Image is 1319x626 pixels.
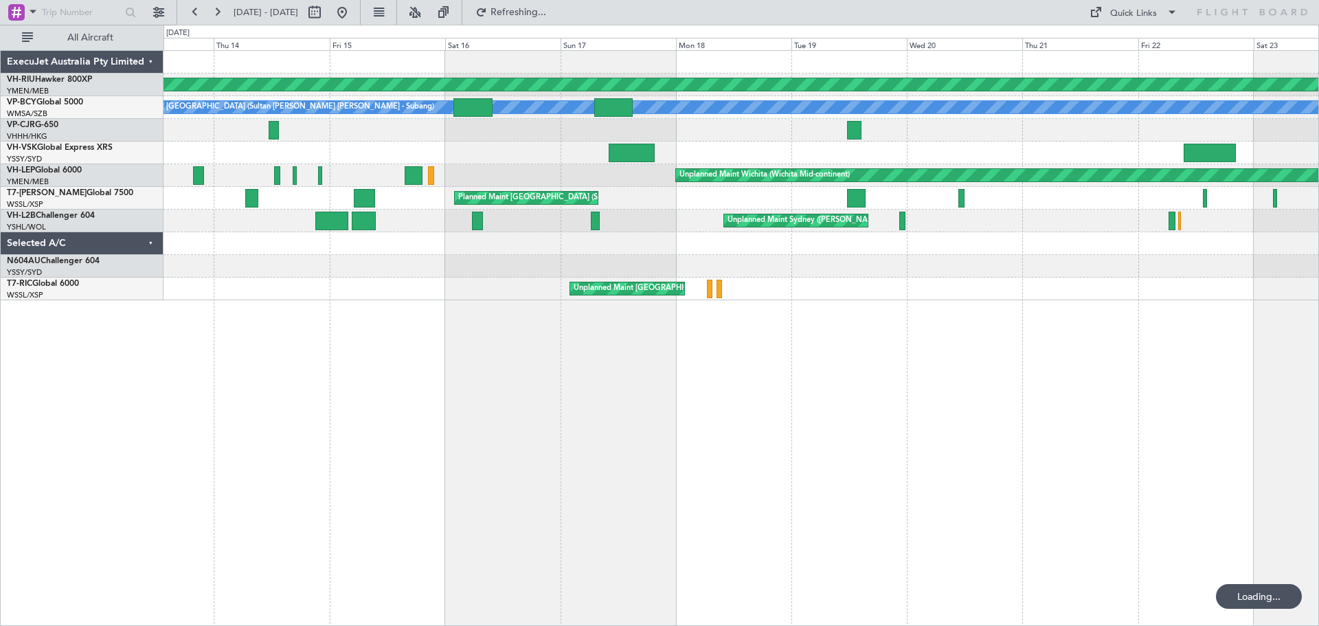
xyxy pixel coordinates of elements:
[7,121,58,129] a: VP-CJRG-650
[7,212,36,220] span: VH-L2B
[1138,38,1254,50] div: Fri 22
[7,177,49,187] a: YMEN/MEB
[7,257,100,265] a: N604AUChallenger 604
[1083,1,1184,23] button: Quick Links
[445,38,561,50] div: Sat 16
[102,97,434,118] div: [PERSON_NAME] [GEOGRAPHIC_DATA] (Sultan [PERSON_NAME] [PERSON_NAME] - Subang)
[214,38,329,50] div: Thu 14
[561,38,676,50] div: Sun 17
[1110,7,1157,21] div: Quick Links
[7,154,42,164] a: YSSY/SYD
[7,280,32,288] span: T7-RIC
[166,27,190,39] div: [DATE]
[728,210,897,231] div: Unplanned Maint Sydney ([PERSON_NAME] Intl)
[7,267,42,278] a: YSSY/SYD
[7,98,83,107] a: VP-BCYGlobal 5000
[1022,38,1138,50] div: Thu 21
[7,121,35,129] span: VP-CJR
[791,38,907,50] div: Tue 19
[907,38,1022,50] div: Wed 20
[42,2,121,23] input: Trip Number
[7,189,87,197] span: T7-[PERSON_NAME]
[574,278,745,299] div: Unplanned Maint [GEOGRAPHIC_DATA] (Seletar)
[7,280,79,288] a: T7-RICGlobal 6000
[679,165,850,186] div: Unplanned Maint Wichita (Wichita Mid-continent)
[7,257,41,265] span: N604AU
[7,144,37,152] span: VH-VSK
[469,1,552,23] button: Refreshing...
[7,199,43,210] a: WSSL/XSP
[7,98,36,107] span: VP-BCY
[7,212,95,220] a: VH-L2BChallenger 604
[7,166,82,175] a: VH-LEPGlobal 6000
[36,33,145,43] span: All Aircraft
[676,38,791,50] div: Mon 18
[234,6,298,19] span: [DATE] - [DATE]
[7,109,47,119] a: WMSA/SZB
[7,144,113,152] a: VH-VSKGlobal Express XRS
[330,38,445,50] div: Fri 15
[7,86,49,96] a: YMEN/MEB
[490,8,548,17] span: Refreshing...
[458,188,620,208] div: Planned Maint [GEOGRAPHIC_DATA] (Seletar)
[7,76,92,84] a: VH-RIUHawker 800XP
[7,222,46,232] a: YSHL/WOL
[7,290,43,300] a: WSSL/XSP
[7,166,35,175] span: VH-LEP
[7,189,133,197] a: T7-[PERSON_NAME]Global 7500
[1216,584,1302,609] div: Loading...
[7,131,47,142] a: VHHH/HKG
[15,27,149,49] button: All Aircraft
[7,76,35,84] span: VH-RIU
